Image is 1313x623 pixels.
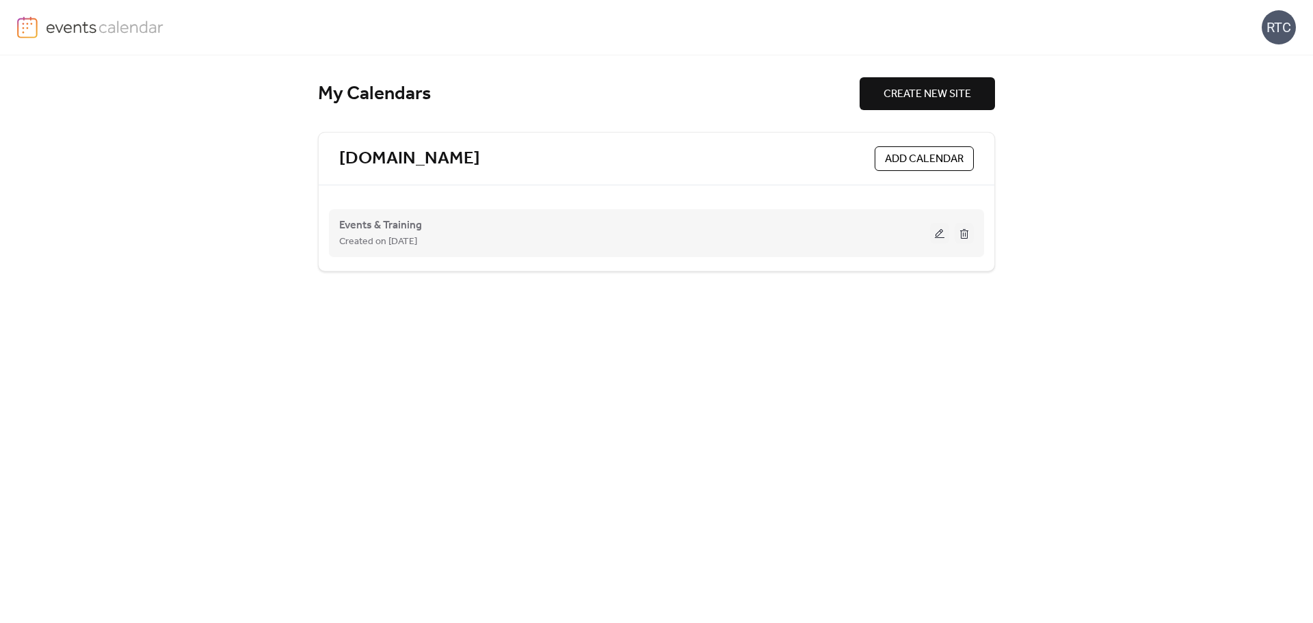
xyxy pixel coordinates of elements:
img: logo-type [46,16,164,37]
a: Events & Training [339,222,422,229]
div: My Calendars [318,82,860,106]
div: RTC [1262,10,1296,44]
span: ADD CALENDAR [885,151,964,168]
span: Events & Training [339,217,422,234]
a: [DOMAIN_NAME] [339,148,480,170]
button: CREATE NEW SITE [860,77,995,110]
button: ADD CALENDAR [875,146,974,171]
img: logo [17,16,38,38]
span: CREATE NEW SITE [884,86,971,103]
span: Created on [DATE] [339,234,417,250]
